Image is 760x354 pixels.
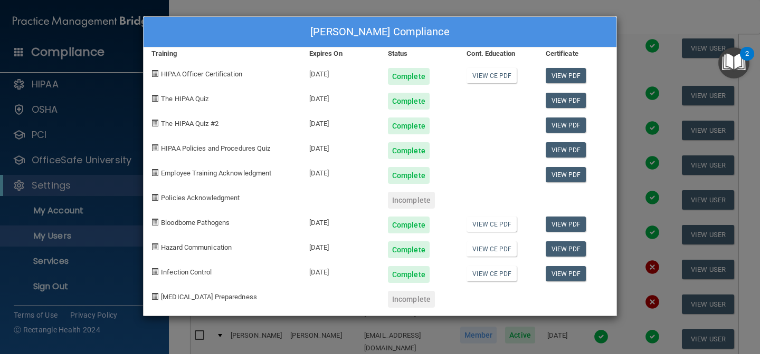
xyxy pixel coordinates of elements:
[388,266,430,283] div: Complete
[301,258,380,283] div: [DATE]
[546,167,586,182] a: View PDF
[745,54,749,67] div: 2
[467,68,517,83] a: View CE PDF
[388,241,430,258] div: Complete
[144,47,301,60] div: Training
[301,47,380,60] div: Expires On
[161,144,270,152] span: HIPAA Policies and Procedures Quiz
[388,117,430,134] div: Complete
[301,60,380,85] div: [DATE]
[546,68,586,83] a: View PDF
[161,95,208,103] span: The HIPAA Quiz
[388,291,435,308] div: Incomplete
[546,93,586,108] a: View PDF
[161,169,271,177] span: Employee Training Acknowledgment
[161,293,257,301] span: [MEDICAL_DATA] Preparedness
[161,194,240,202] span: Policies Acknowledgment
[144,17,616,47] div: [PERSON_NAME] Compliance
[718,47,749,78] button: Open Resource Center, 2 new notifications
[301,233,380,258] div: [DATE]
[388,142,430,159] div: Complete
[301,159,380,184] div: [DATE]
[467,217,517,232] a: View CE PDF
[301,209,380,233] div: [DATE]
[467,241,517,257] a: View CE PDF
[161,70,242,78] span: HIPAA Officer Certification
[161,120,218,127] span: The HIPAA Quiz #2
[301,110,380,134] div: [DATE]
[301,85,380,110] div: [DATE]
[546,241,586,257] a: View PDF
[538,47,616,60] div: Certificate
[459,47,537,60] div: Cont. Education
[546,266,586,281] a: View PDF
[546,217,586,232] a: View PDF
[388,192,435,209] div: Incomplete
[380,47,459,60] div: Status
[388,167,430,184] div: Complete
[388,68,430,85] div: Complete
[388,217,430,233] div: Complete
[161,219,230,227] span: Bloodborne Pathogens
[546,142,586,158] a: View PDF
[161,268,212,276] span: Infection Control
[388,93,430,110] div: Complete
[546,117,586,133] a: View PDF
[301,134,380,159] div: [DATE]
[161,243,232,251] span: Hazard Communication
[467,266,517,281] a: View CE PDF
